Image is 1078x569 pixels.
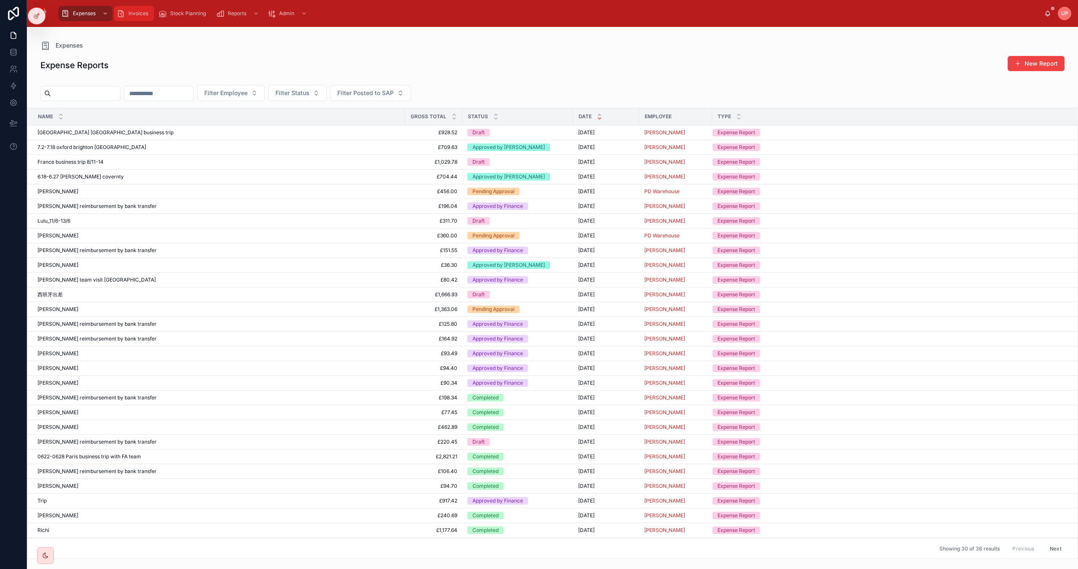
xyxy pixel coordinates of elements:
[578,409,634,416] a: [DATE]
[410,203,457,210] a: £196.04
[712,306,1067,313] a: Expense Report
[644,394,707,401] a: [PERSON_NAME]
[718,217,755,225] div: Expense Report
[279,10,294,17] span: Admin
[712,202,1067,210] a: Expense Report
[467,261,568,269] a: Approved by [PERSON_NAME]
[170,10,206,17] span: Stock Planning
[37,350,78,357] span: [PERSON_NAME]
[578,335,595,342] span: [DATE]
[37,188,400,195] a: [PERSON_NAME]
[718,261,755,269] div: Expense Report
[718,423,755,431] div: Expense Report
[472,217,485,225] div: Draft
[712,423,1067,431] a: Expense Report
[467,158,568,166] a: Draft
[37,173,400,180] a: 6.18-6.27 [PERSON_NAME] covernty
[644,277,685,283] a: [PERSON_NAME]
[578,173,634,180] a: [DATE]
[718,202,755,210] div: Expense Report
[467,276,568,284] a: Approved by Finance
[718,129,755,136] div: Expense Report
[467,394,568,401] a: Completed
[410,144,457,151] span: £709.63
[644,321,707,327] a: [PERSON_NAME]
[718,335,755,343] div: Expense Report
[644,232,680,239] a: PD Warehouse
[578,188,634,195] a: [DATE]
[718,158,755,166] div: Expense Report
[410,247,457,254] a: £151.55
[37,291,400,298] a: 西班牙出差
[410,277,457,283] span: £80.42
[644,188,680,195] a: PD Warehouse
[37,394,157,401] span: [PERSON_NAME] reimbursement by bank transfer
[410,232,457,239] a: £360.00
[578,144,595,151] span: [DATE]
[578,424,634,431] a: [DATE]
[37,173,124,180] span: 6.18-6.27 [PERSON_NAME] covernty
[712,394,1067,401] a: Expense Report
[578,394,595,401] span: [DATE]
[37,409,78,416] span: [PERSON_NAME]
[37,306,400,313] a: [PERSON_NAME]
[578,365,595,372] span: [DATE]
[472,409,499,416] div: Completed
[37,159,400,165] a: France business trip 8/11-14
[712,247,1067,254] a: Expense Report
[213,6,263,21] a: Reports
[712,379,1067,387] a: Expense Report
[275,89,310,97] span: Filter Status
[37,144,146,151] span: 7.2-7.18 oxford brighton [GEOGRAPHIC_DATA]
[644,365,685,372] span: [PERSON_NAME]
[265,6,311,21] a: Admin
[37,380,78,386] span: [PERSON_NAME]
[37,218,70,224] span: Lulu_11/6-13/6
[410,262,457,269] span: £36.30
[37,335,400,342] a: [PERSON_NAME] reimbursement by bank transfer
[644,306,685,313] a: [PERSON_NAME]
[644,409,685,416] a: [PERSON_NAME]
[410,424,457,431] a: £462.89
[644,129,685,136] a: [PERSON_NAME]
[37,203,157,210] span: [PERSON_NAME] reimbursement by bank transfer
[718,364,755,372] div: Expense Report
[37,335,157,342] span: [PERSON_NAME] reimbursement by bank transfer
[467,217,568,225] a: Draft
[712,276,1067,284] a: Expense Report
[410,218,457,224] a: £311.70
[472,335,523,343] div: Approved by Finance
[644,173,707,180] a: [PERSON_NAME]
[578,203,634,210] a: [DATE]
[410,350,457,357] span: £93.49
[472,379,523,387] div: Approved by Finance
[712,144,1067,151] a: Expense Report
[467,202,568,210] a: Approved by Finance
[472,350,523,357] div: Approved by Finance
[718,350,755,357] div: Expense Report
[37,129,400,136] a: [GEOGRAPHIC_DATA] [GEOGRAPHIC_DATA] business trip
[718,247,755,254] div: Expense Report
[410,306,457,313] span: £1,363.06
[644,144,685,151] a: [PERSON_NAME]
[578,291,595,298] span: [DATE]
[718,306,755,313] div: Expense Report
[467,129,568,136] a: Draft
[644,350,685,357] a: [PERSON_NAME]
[578,262,634,269] a: [DATE]
[37,203,400,210] a: [PERSON_NAME] reimbursement by bank transfer
[644,335,685,342] a: [PERSON_NAME]
[37,394,400,401] a: [PERSON_NAME] reimbursement by bank transfer
[410,409,457,416] span: £77.45
[578,262,595,269] span: [DATE]
[712,188,1067,195] a: Expense Report
[578,277,634,283] a: [DATE]
[472,261,545,269] div: Approved by [PERSON_NAME]
[644,262,685,269] a: [PERSON_NAME]
[644,394,685,401] span: [PERSON_NAME]
[712,409,1067,416] a: Expense Report
[197,85,265,101] button: Select Button
[578,188,595,195] span: [DATE]
[712,129,1067,136] a: Expense Report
